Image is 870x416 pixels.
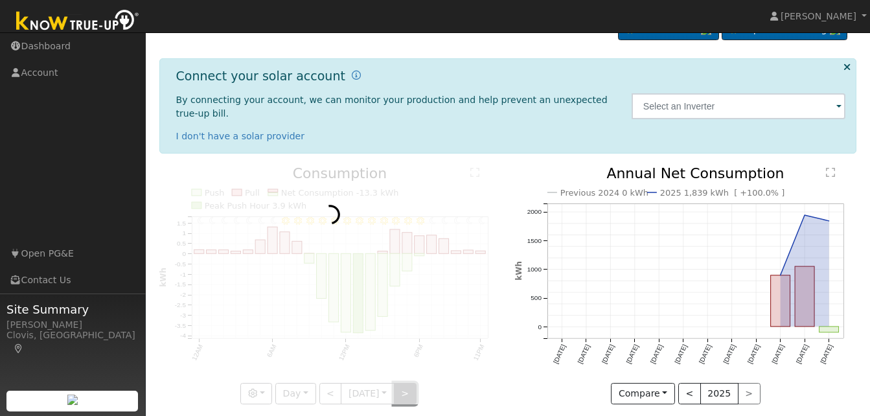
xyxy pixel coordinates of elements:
[6,301,139,318] span: Site Summary
[673,343,688,365] text: [DATE]
[514,262,523,281] text: kWh
[827,218,832,224] circle: onclick=""
[67,395,78,405] img: retrieve
[649,343,664,365] text: [DATE]
[678,383,701,405] button: <
[611,383,675,405] button: Compare
[538,323,542,330] text: 0
[624,343,639,365] text: [DATE]
[527,266,542,273] text: 1000
[176,95,608,119] span: By connecting your account, we can monitor your production and help prevent an unexpected true-up...
[660,188,785,198] text: 2025 1,839 kWh [ +100.0% ]
[601,343,615,365] text: [DATE]
[176,131,305,141] a: I don't have a solar provider
[826,167,835,178] text: 
[632,93,846,119] input: Select an Inverter
[168,19,239,34] a: Dashboard
[176,69,345,84] h1: Connect your solar account
[606,165,784,181] text: Annual Net Consumption
[10,7,146,36] img: Know True-Up
[700,383,738,405] button: 2025
[6,329,139,356] div: Clovis, [GEOGRAPHIC_DATA]
[819,327,839,333] rect: onclick=""
[795,267,814,327] rect: onclick=""
[781,11,856,21] span: [PERSON_NAME]
[531,295,542,302] text: 500
[778,273,783,278] circle: onclick=""
[819,343,834,365] text: [DATE]
[6,318,139,332] div: [PERSON_NAME]
[560,188,648,198] text: Previous 2024 0 kWh
[527,209,542,216] text: 2000
[13,343,25,354] a: Map
[552,343,567,365] text: [DATE]
[698,343,713,365] text: [DATE]
[795,343,810,365] text: [DATE]
[771,275,790,327] rect: onclick=""
[802,213,807,218] circle: onclick=""
[771,343,786,365] text: [DATE]
[722,343,737,365] text: [DATE]
[576,343,591,365] text: [DATE]
[746,343,761,365] text: [DATE]
[527,237,542,244] text: 1500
